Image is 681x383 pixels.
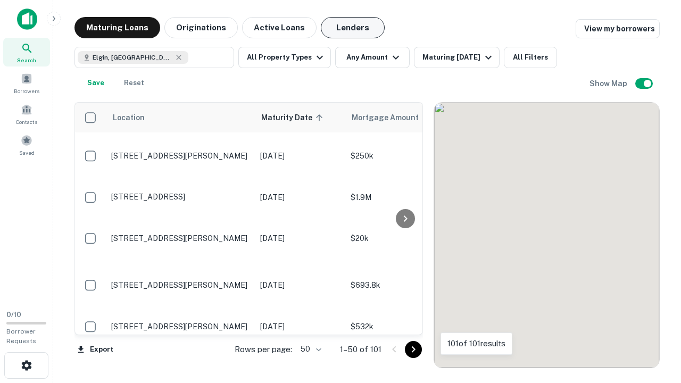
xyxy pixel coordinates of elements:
[17,9,37,30] img: capitalize-icon.png
[6,311,21,319] span: 0 / 10
[111,280,250,290] p: [STREET_ADDRESS][PERSON_NAME]
[3,99,50,128] a: Contacts
[93,53,172,62] span: Elgin, [GEOGRAPHIC_DATA], [GEOGRAPHIC_DATA]
[17,56,36,64] span: Search
[242,17,317,38] button: Active Loans
[111,234,250,243] p: [STREET_ADDRESS][PERSON_NAME]
[589,78,629,89] h6: Show Map
[351,232,457,244] p: $20k
[74,17,160,38] button: Maturing Loans
[260,279,340,291] p: [DATE]
[352,111,433,124] span: Mortgage Amount
[255,103,345,132] th: Maturity Date
[351,321,457,332] p: $532k
[335,47,410,68] button: Any Amount
[235,343,292,356] p: Rows per page:
[340,343,381,356] p: 1–50 of 101
[112,111,145,124] span: Location
[405,341,422,358] button: Go to next page
[351,191,457,203] p: $1.9M
[164,17,238,38] button: Originations
[111,151,250,161] p: [STREET_ADDRESS][PERSON_NAME]
[6,328,36,345] span: Borrower Requests
[3,69,50,97] a: Borrowers
[321,17,385,38] button: Lenders
[351,150,457,162] p: $250k
[111,192,250,202] p: [STREET_ADDRESS]
[79,72,113,94] button: Save your search to get updates of matches that match your search criteria.
[3,38,50,66] a: Search
[74,342,116,357] button: Export
[447,337,505,350] p: 101 of 101 results
[261,111,326,124] span: Maturity Date
[414,47,500,68] button: Maturing [DATE]
[351,279,457,291] p: $693.8k
[19,148,35,157] span: Saved
[260,232,340,244] p: [DATE]
[260,191,340,203] p: [DATE]
[345,103,462,132] th: Mortgage Amount
[14,87,39,95] span: Borrowers
[628,298,681,349] iframe: Chat Widget
[296,342,323,357] div: 50
[3,130,50,159] a: Saved
[504,47,557,68] button: All Filters
[260,321,340,332] p: [DATE]
[117,72,151,94] button: Reset
[434,103,659,368] div: 0 0
[576,19,660,38] a: View my borrowers
[422,51,495,64] div: Maturing [DATE]
[111,322,250,331] p: [STREET_ADDRESS][PERSON_NAME]
[238,47,331,68] button: All Property Types
[260,150,340,162] p: [DATE]
[16,118,37,126] span: Contacts
[106,103,255,132] th: Location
